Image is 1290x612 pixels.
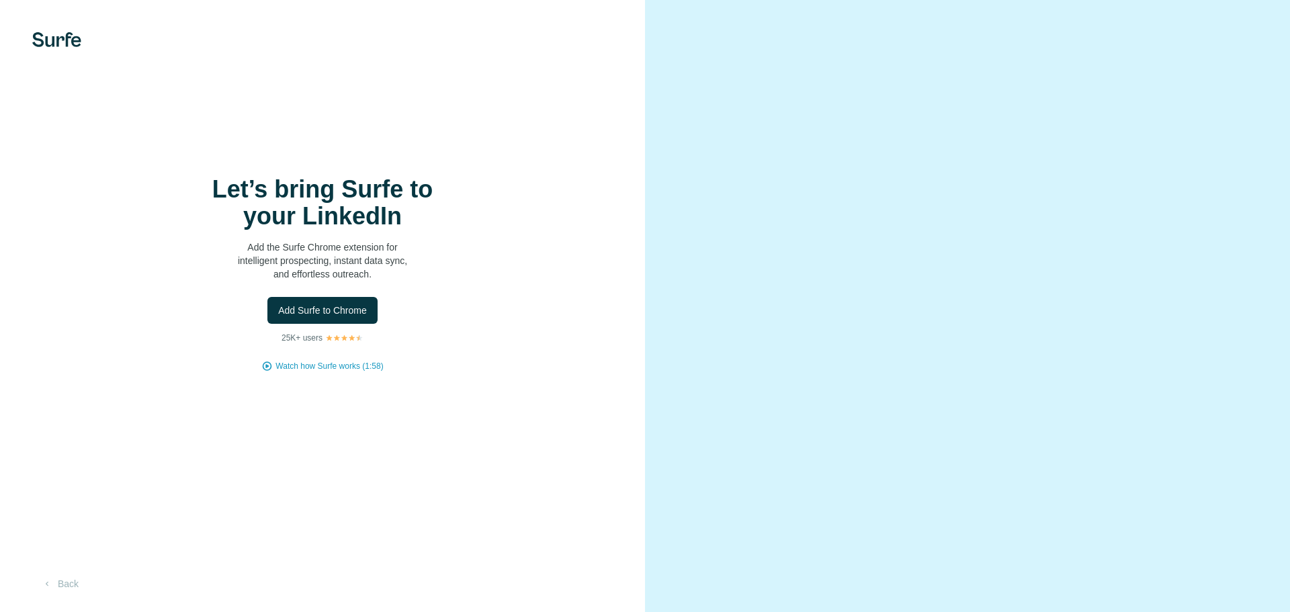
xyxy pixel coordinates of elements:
button: Watch how Surfe works (1:58) [275,360,383,372]
p: 25K+ users [282,332,322,344]
p: Add the Surfe Chrome extension for intelligent prospecting, instant data sync, and effortless out... [188,241,457,281]
img: Rating Stars [325,334,363,342]
img: Surfe's logo [32,32,81,47]
button: Add Surfe to Chrome [267,297,378,324]
span: Add Surfe to Chrome [278,304,367,317]
h1: Let’s bring Surfe to your LinkedIn [188,176,457,230]
button: Back [32,572,88,596]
